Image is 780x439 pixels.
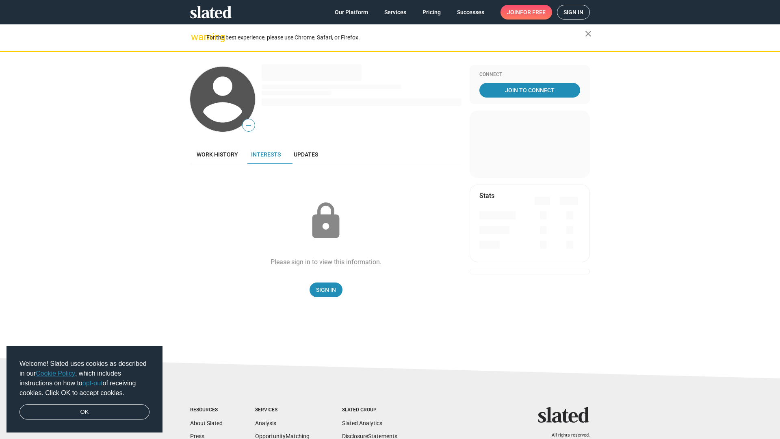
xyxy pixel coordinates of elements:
span: Pricing [422,5,441,20]
a: Work history [190,145,245,164]
span: Join [507,5,546,20]
a: Interests [245,145,287,164]
div: Please sign in to view this information. [271,258,381,266]
a: Sign In [310,283,342,297]
div: Slated Group [342,407,397,413]
a: Pricing [416,5,447,20]
span: Updates [294,151,318,158]
a: Cookie Policy [36,370,75,377]
a: Services [378,5,413,20]
a: Analysis [255,420,276,426]
div: For the best experience, please use Chrome, Safari, or Firefox. [206,32,585,43]
span: Work history [197,151,238,158]
a: Slated Analytics [342,420,382,426]
span: Our Platform [335,5,368,20]
a: opt-out [82,380,103,387]
a: Join To Connect [479,83,580,98]
div: cookieconsent [6,346,162,433]
mat-card-title: Stats [479,191,494,200]
mat-icon: warning [191,32,201,42]
span: — [243,120,255,131]
span: Sign In [316,283,336,297]
div: Services [255,407,310,413]
span: Services [384,5,406,20]
span: Welcome! Slated uses cookies as described in our , which includes instructions on how to of recei... [19,359,149,398]
div: Connect [479,72,580,78]
a: Successes [451,5,491,20]
span: Successes [457,5,484,20]
mat-icon: lock [305,201,346,241]
a: Sign in [557,5,590,20]
span: Join To Connect [481,83,578,98]
a: Joinfor free [500,5,552,20]
span: Interests [251,151,281,158]
mat-icon: close [583,29,593,39]
a: Updates [287,145,325,164]
a: About Slated [190,420,223,426]
span: for free [520,5,546,20]
div: Resources [190,407,223,413]
a: Our Platform [328,5,375,20]
a: dismiss cookie message [19,404,149,420]
span: Sign in [563,5,583,19]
